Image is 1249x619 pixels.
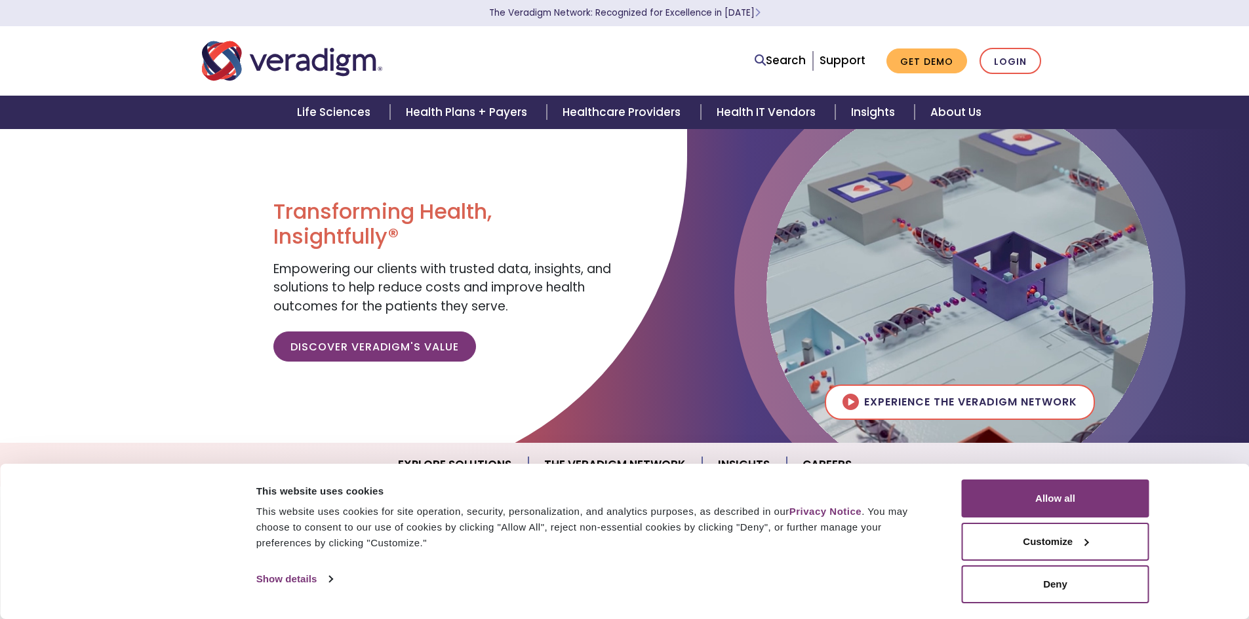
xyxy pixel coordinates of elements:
a: Discover Veradigm's Value [273,331,476,362]
a: Insights [835,96,915,129]
a: Privacy Notice [789,506,862,517]
span: Learn More [755,7,761,19]
a: The Veradigm Network [528,448,702,481]
span: Empowering our clients with trusted data, insights, and solutions to help reduce costs and improv... [273,260,611,315]
img: Veradigm logo [202,39,382,83]
h1: Transforming Health, Insightfully® [273,199,614,250]
div: This website uses cookies [256,483,932,499]
a: Get Demo [886,48,967,74]
a: Show details [256,569,332,589]
a: Health Plans + Payers [390,96,547,129]
a: Search [755,52,806,69]
a: Careers [787,448,867,481]
a: The Veradigm Network: Recognized for Excellence in [DATE]Learn More [489,7,761,19]
a: Healthcare Providers [547,96,700,129]
a: Health IT Vendors [701,96,835,129]
a: Login [980,48,1041,75]
a: About Us [915,96,997,129]
div: This website uses cookies for site operation, security, personalization, and analytics purposes, ... [256,504,932,551]
button: Deny [962,565,1149,603]
a: Insights [702,448,787,481]
a: Support [820,52,865,68]
button: Customize [962,523,1149,561]
button: Allow all [962,479,1149,517]
a: Explore Solutions [382,448,528,481]
a: Life Sciences [281,96,390,129]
